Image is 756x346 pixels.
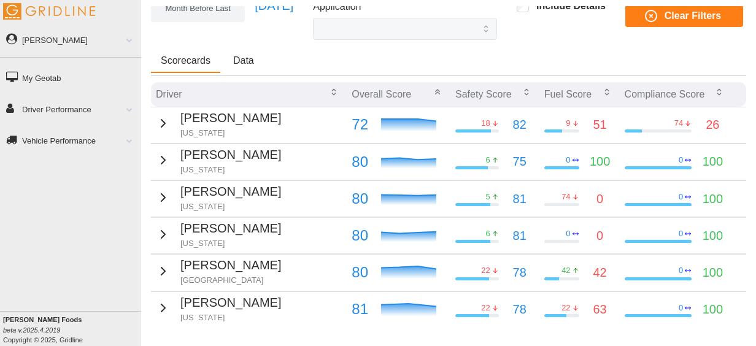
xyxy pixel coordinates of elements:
[561,191,570,202] p: 74
[566,155,570,166] p: 0
[352,87,411,101] p: Overall Score
[180,275,281,286] p: [GEOGRAPHIC_DATA]
[180,128,281,139] p: [US_STATE]
[352,261,368,284] p: 80
[561,302,570,313] p: 22
[156,182,281,212] button: [PERSON_NAME][US_STATE]
[596,226,603,245] p: 0
[593,300,606,319] p: 63
[544,87,592,101] p: Fuel Score
[3,3,95,20] img: Gridline
[590,152,610,171] p: 100
[703,263,723,282] p: 100
[166,4,231,13] span: Month Before Last
[481,302,490,313] p: 22
[180,293,281,312] p: [PERSON_NAME]
[665,6,721,26] span: Clear Filters
[566,228,570,239] p: 0
[625,5,743,27] button: Clear Filters
[703,300,723,319] p: 100
[703,152,723,171] p: 100
[180,201,281,212] p: [US_STATE]
[679,228,683,239] p: 0
[455,87,512,101] p: Safety Score
[679,265,683,276] p: 0
[352,113,368,136] p: 72
[233,56,254,66] span: Data
[513,115,526,134] p: 82
[679,191,683,202] p: 0
[180,145,281,164] p: [PERSON_NAME]
[352,298,368,321] p: 81
[706,115,719,134] p: 26
[180,219,281,238] p: [PERSON_NAME]
[180,182,281,201] p: [PERSON_NAME]
[156,145,281,175] button: [PERSON_NAME][US_STATE]
[3,315,141,345] div: Copyright © 2025, Gridline
[485,155,490,166] p: 6
[180,164,281,175] p: [US_STATE]
[596,190,603,209] p: 0
[513,190,526,209] p: 81
[161,56,210,66] span: Scorecards
[593,263,606,282] p: 42
[485,228,490,239] p: 6
[561,265,570,276] p: 42
[352,187,368,210] p: 80
[513,300,526,319] p: 78
[481,265,490,276] p: 22
[180,109,281,128] p: [PERSON_NAME]
[156,109,281,139] button: [PERSON_NAME][US_STATE]
[679,155,683,166] p: 0
[513,263,526,282] p: 78
[180,238,281,249] p: [US_STATE]
[674,118,683,129] p: 74
[156,293,281,323] button: [PERSON_NAME][US_STATE]
[703,190,723,209] p: 100
[593,115,606,134] p: 51
[156,87,182,101] p: Driver
[625,87,705,101] p: Compliance Score
[156,256,281,286] button: [PERSON_NAME][GEOGRAPHIC_DATA]
[513,152,526,171] p: 75
[485,191,490,202] p: 5
[566,118,570,129] p: 9
[180,256,281,275] p: [PERSON_NAME]
[156,219,281,249] button: [PERSON_NAME][US_STATE]
[679,302,683,313] p: 0
[481,118,490,129] p: 18
[352,224,368,247] p: 80
[180,312,281,323] p: [US_STATE]
[352,150,368,174] p: 80
[3,316,82,323] b: [PERSON_NAME] Foods
[3,326,60,334] i: beta v.2025.4.2019
[703,226,723,245] p: 100
[513,226,526,245] p: 81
